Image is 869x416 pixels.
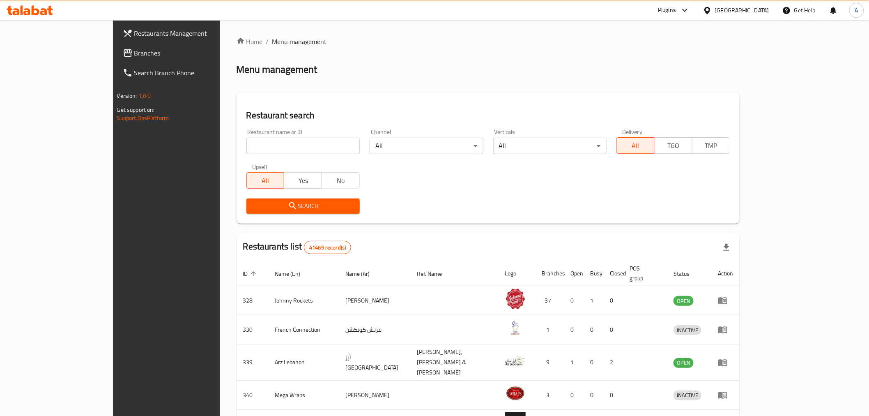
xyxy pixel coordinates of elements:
[117,90,137,101] span: Version:
[243,269,259,279] span: ID
[505,289,526,309] img: Johnny Rockets
[237,63,317,76] h2: Menu management
[674,296,694,306] span: OPEN
[266,37,269,46] li: /
[718,358,733,367] div: Menu
[696,140,727,152] span: TMP
[564,344,584,381] td: 1
[715,6,769,15] div: [GEOGRAPHIC_DATA]
[493,138,607,154] div: All
[616,137,655,154] button: All
[250,175,281,187] span: All
[339,286,410,315] td: [PERSON_NAME]
[272,37,327,46] span: Menu management
[339,344,410,381] td: أرز [GEOGRAPHIC_DATA]
[584,286,604,315] td: 1
[654,137,692,154] button: TGO
[246,109,730,122] h2: Restaurant search
[604,344,623,381] td: 2
[269,344,339,381] td: Arz Lebanon
[674,326,701,335] span: INACTIVE
[246,199,360,214] button: Search
[116,43,258,63] a: Branches
[718,296,733,305] div: Menu
[536,286,564,315] td: 37
[658,140,689,152] span: TGO
[116,63,258,83] a: Search Branch Phone
[674,391,701,400] span: INACTIVE
[564,381,584,410] td: 0
[339,381,410,410] td: [PERSON_NAME]
[304,241,351,254] div: Total records count
[269,286,339,315] td: Johnny Rockets
[339,315,410,344] td: فرنش كونكشن
[116,23,258,43] a: Restaurants Management
[674,269,700,279] span: Status
[117,104,155,115] span: Get support on:
[584,261,604,286] th: Busy
[604,381,623,410] td: 0
[304,244,351,252] span: 41465 record(s)
[499,261,536,286] th: Logo
[269,381,339,410] td: Mega Wraps
[345,269,380,279] span: Name (Ar)
[717,238,736,257] div: Export file
[604,315,623,344] td: 0
[322,172,360,189] button: No
[287,175,319,187] span: Yes
[564,286,584,315] td: 0
[604,286,623,315] td: 0
[134,68,251,78] span: Search Branch Phone
[584,344,604,381] td: 0
[269,315,339,344] td: French Connection
[370,138,483,154] div: All
[134,28,251,38] span: Restaurants Management
[584,381,604,410] td: 0
[117,113,169,123] a: Support.OpsPlatform
[564,261,584,286] th: Open
[246,138,360,154] input: Search for restaurant name or ID..
[620,140,651,152] span: All
[410,344,499,381] td: [PERSON_NAME],[PERSON_NAME] & [PERSON_NAME]
[604,261,623,286] th: Closed
[138,90,151,101] span: 1.0.0
[505,383,526,404] img: Mega Wraps
[564,315,584,344] td: 0
[246,172,285,189] button: All
[674,358,694,367] span: OPEN
[584,315,604,344] td: 0
[417,269,453,279] span: Ref. Name
[630,263,657,283] span: POS group
[692,137,730,154] button: TMP
[275,269,311,279] span: Name (En)
[855,6,858,15] span: A
[253,201,353,211] span: Search
[718,390,733,400] div: Menu
[711,261,740,286] th: Action
[134,48,251,58] span: Branches
[252,164,267,170] label: Upsell
[237,37,740,46] nav: breadcrumb
[505,351,526,371] img: Arz Lebanon
[536,344,564,381] td: 9
[536,315,564,344] td: 1
[284,172,322,189] button: Yes
[622,129,643,135] label: Delivery
[536,381,564,410] td: 3
[718,325,733,335] div: Menu
[658,5,676,15] div: Plugins
[243,240,352,254] h2: Restaurants list
[536,261,564,286] th: Branches
[505,318,526,338] img: French Connection
[325,175,356,187] span: No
